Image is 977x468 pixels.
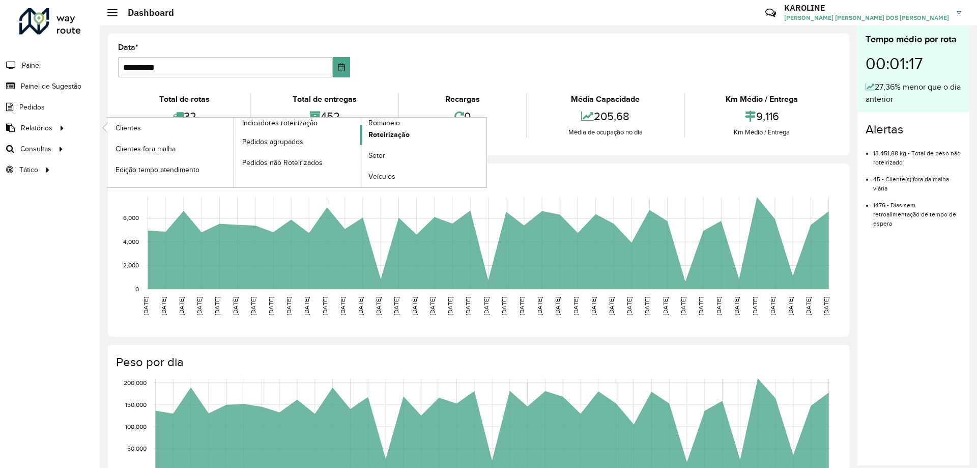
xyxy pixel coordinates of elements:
[501,297,507,315] text: [DATE]
[483,297,490,315] text: [DATE]
[116,123,141,133] span: Clientes
[536,297,543,315] text: [DATE]
[760,2,782,24] a: Contato Rápido
[572,297,579,315] text: [DATE]
[429,297,436,315] text: [DATE]
[401,105,524,127] div: 0
[250,297,256,315] text: [DATE]
[116,164,199,175] span: Edição tempo atendimento
[19,164,38,175] span: Tático
[608,297,615,315] text: [DATE]
[21,123,52,133] span: Relatórios
[519,297,525,315] text: [DATE]
[375,297,382,315] text: [DATE]
[118,41,138,53] label: Data
[242,157,323,168] span: Pedidos não Roteirizados
[752,297,758,315] text: [DATE]
[123,262,139,269] text: 2,000
[196,297,203,315] text: [DATE]
[866,46,961,81] div: 00:01:17
[393,297,399,315] text: [DATE]
[142,297,149,315] text: [DATE]
[784,3,949,13] h3: KAROLINE
[254,105,395,127] div: 452
[823,297,829,315] text: [DATE]
[234,131,360,152] a: Pedidos agrupados
[22,60,41,71] span: Painel
[530,127,681,137] div: Média de ocupação no dia
[214,297,220,315] text: [DATE]
[123,238,139,245] text: 4,000
[873,167,961,193] li: 45 - Cliente(s) fora da malha viária
[769,297,776,315] text: [DATE]
[866,81,961,105] div: 27,36% menor que o dia anterior
[135,286,139,292] text: 0
[662,297,669,315] text: [DATE]
[19,102,45,113] span: Pedidos
[124,379,147,386] text: 200,000
[333,57,351,77] button: Choose Date
[733,297,740,315] text: [DATE]
[360,167,486,187] a: Veículos
[121,93,248,105] div: Total de rotas
[368,129,410,140] span: Roteirização
[698,297,704,315] text: [DATE]
[20,144,51,154] span: Consultas
[626,297,633,315] text: [DATE]
[254,93,395,105] div: Total de entregas
[116,144,176,154] span: Clientes fora malha
[687,93,837,105] div: Km Médio / Entrega
[873,141,961,167] li: 13.451,88 kg - Total de peso não roteirizado
[360,146,486,166] a: Setor
[866,33,961,46] div: Tempo médio por rota
[107,139,234,159] a: Clientes fora malha
[160,297,167,315] text: [DATE]
[360,125,486,145] a: Roteirização
[357,297,364,315] text: [DATE]
[268,297,274,315] text: [DATE]
[125,401,147,408] text: 150,000
[411,297,418,315] text: [DATE]
[242,136,303,147] span: Pedidos agrupados
[687,127,837,137] div: Km Médio / Entrega
[805,297,812,315] text: [DATE]
[715,297,722,315] text: [DATE]
[322,297,328,315] text: [DATE]
[339,297,346,315] text: [DATE]
[123,215,139,222] text: 6,000
[530,105,681,127] div: 205,68
[107,159,234,180] a: Edição tempo atendimento
[530,93,681,105] div: Média Capacidade
[368,150,385,161] span: Setor
[368,118,400,128] span: Romaneio
[303,297,310,315] text: [DATE]
[125,423,147,430] text: 100,000
[121,105,248,127] div: 32
[368,171,395,182] span: Veículos
[401,93,524,105] div: Recargas
[285,297,292,315] text: [DATE]
[118,7,174,18] h2: Dashboard
[554,297,561,315] text: [DATE]
[116,355,839,370] h4: Peso por dia
[680,297,686,315] text: [DATE]
[447,297,453,315] text: [DATE]
[873,193,961,228] li: 1476 - Dias sem retroalimentação de tempo de espera
[127,445,147,452] text: 50,000
[590,297,597,315] text: [DATE]
[866,122,961,137] h4: Alertas
[178,297,185,315] text: [DATE]
[232,297,239,315] text: [DATE]
[242,118,318,128] span: Indicadores roteirização
[687,105,837,127] div: 9,116
[787,297,794,315] text: [DATE]
[465,297,471,315] text: [DATE]
[234,118,487,187] a: Romaneio
[644,297,650,315] text: [DATE]
[107,118,360,187] a: Indicadores roteirização
[234,152,360,173] a: Pedidos não Roteirizados
[784,13,949,22] span: [PERSON_NAME] [PERSON_NAME] DOS [PERSON_NAME]
[21,81,81,92] span: Painel de Sugestão
[107,118,234,138] a: Clientes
